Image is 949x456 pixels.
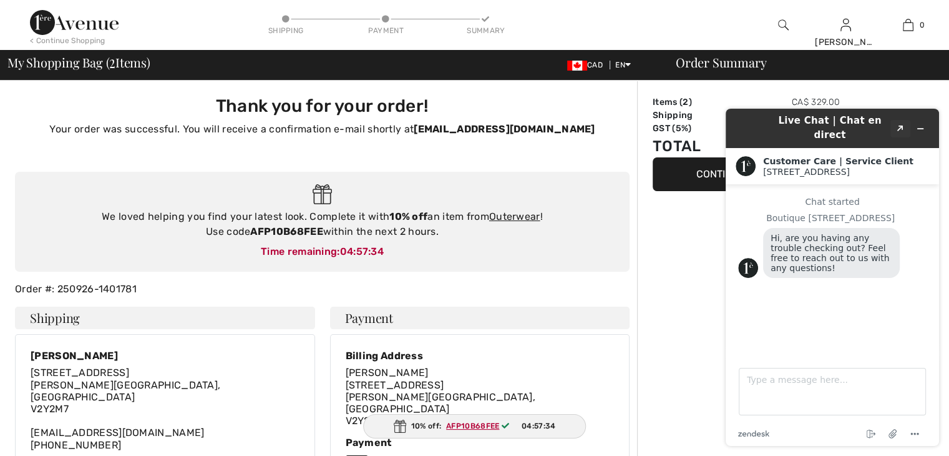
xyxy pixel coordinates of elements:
div: [EMAIL_ADDRESS][DOMAIN_NAME] [PHONE_NUMBER] [31,367,299,450]
h3: Thank you for your order! [22,96,622,117]
strong: AFP10B68FEE [250,226,323,237]
div: Payment [367,25,404,36]
span: 0 [920,19,925,31]
div: [PERSON_NAME] [31,350,299,362]
img: Canadian Dollar [567,61,587,71]
img: search the website [778,17,789,32]
strong: 10% off [389,211,427,222]
span: Chat [27,9,53,20]
img: Gift.svg [313,184,332,205]
p: Your order was successful. You will receive a confirmation e-mail shortly at [22,122,622,137]
div: < Continue Shopping [30,35,105,46]
img: 1ère Avenue [30,10,119,35]
span: CAD [567,61,608,69]
h4: Shipping [15,307,315,329]
div: Billing Address [346,350,615,362]
span: My Shopping Bag ( Items) [7,56,150,69]
a: Outerwear [489,211,540,222]
span: 2 [683,97,688,107]
ins: AFP10B68FEE [446,422,499,430]
button: Continue Shopping [653,157,840,191]
td: CA$ 329.00 [719,96,840,109]
div: Summary [467,25,504,36]
span: [STREET_ADDRESS] [PERSON_NAME][GEOGRAPHIC_DATA], [GEOGRAPHIC_DATA] V2Y2M7 [346,379,535,427]
a: Sign In [840,19,851,31]
span: 2 [109,53,115,69]
div: Time remaining: [27,244,617,259]
img: My Bag [903,17,913,32]
img: My Info [840,17,851,32]
span: EN [615,61,631,69]
span: 04:57:34 [340,245,384,257]
div: We loved helping you find your latest look. Complete it with an item from ! Use code within the n... [27,209,617,239]
span: 04:57:34 [522,420,555,432]
td: Total [653,135,719,157]
a: 0 [877,17,938,32]
div: Payment [346,437,615,449]
td: Items ( ) [653,96,719,109]
img: Gift.svg [394,420,406,433]
div: Order Summary [661,56,942,69]
td: Shipping [653,109,719,122]
span: [STREET_ADDRESS] [PERSON_NAME][GEOGRAPHIC_DATA], [GEOGRAPHIC_DATA] V2Y2M7 [31,367,220,415]
div: Shipping [267,25,304,36]
td: GST (5%) [653,122,719,135]
h4: Payment [330,307,630,329]
span: [PERSON_NAME] [346,367,429,379]
div: 10% off: [363,414,586,439]
iframe: Find more information here [716,99,949,456]
strong: [EMAIL_ADDRESS][DOMAIN_NAME] [414,123,595,135]
div: [PERSON_NAME] [815,36,876,49]
div: Order #: 250926-1401781 [7,282,637,297]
